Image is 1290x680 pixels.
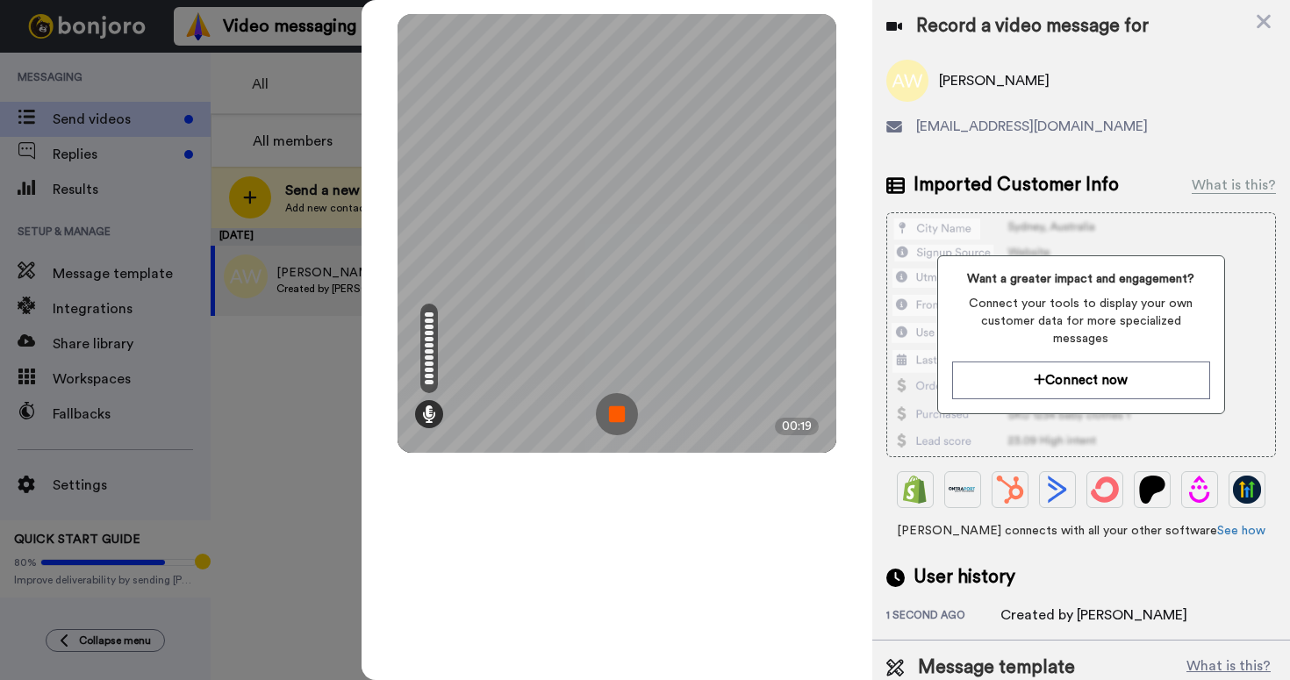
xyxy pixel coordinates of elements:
img: ic_record_stop.svg [596,393,638,435]
img: Patreon [1138,476,1166,504]
img: ActiveCampaign [1043,476,1071,504]
img: ConvertKit [1091,476,1119,504]
div: 1 second ago [886,608,1000,626]
img: GoHighLevel [1233,476,1261,504]
span: [PERSON_NAME] connects with all your other software [886,522,1276,540]
img: Shopify [901,476,929,504]
span: User history [914,564,1015,591]
span: Imported Customer Info [914,172,1119,198]
img: mute-white.svg [56,56,77,77]
span: Connect your tools to display your own customer data for more specialized messages [952,295,1210,347]
div: Created by [PERSON_NAME] [1000,605,1187,626]
div: What is this? [1192,175,1276,196]
img: c638375f-eacb-431c-9714-bd8d08f708a7-1584310529.jpg [2,4,49,51]
img: Hubspot [996,476,1024,504]
img: Ontraport [949,476,977,504]
span: Want a greater impact and engagement? [952,270,1210,288]
span: Hi [PERSON_NAME], thank you so much for signing up! I wanted to say thanks in person with a quick... [98,15,233,196]
button: Connect now [952,361,1210,399]
img: Drip [1186,476,1214,504]
span: [EMAIL_ADDRESS][DOMAIN_NAME] [916,116,1148,137]
a: See how [1217,525,1265,537]
div: 00:19 [775,418,819,435]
